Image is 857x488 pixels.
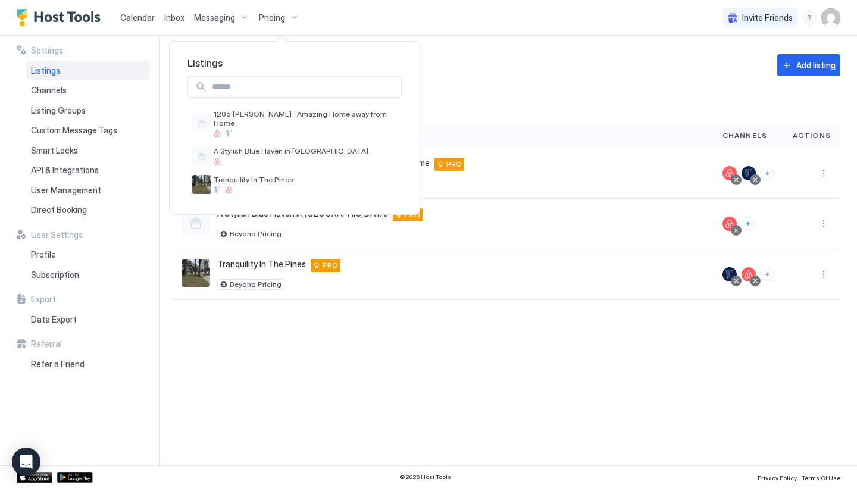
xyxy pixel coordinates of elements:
a: 1205 [PERSON_NAME] · Amazing Home away from Home [187,105,402,142]
span: Tranquility In The Pines [214,175,293,184]
input: Input Field [207,77,401,97]
div: Open Intercom Messenger [12,448,40,476]
div: listing image [192,175,211,194]
span: A Stylish Blue Haven in [GEOGRAPHIC_DATA] [214,146,368,155]
span: 1205 [PERSON_NAME] · Amazing Home away from Home [214,110,397,127]
a: listing imageTranquility In The Pines [187,170,402,199]
span: Listings [187,57,402,69]
a: A Stylish Blue Haven in [GEOGRAPHIC_DATA] [187,142,402,170]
